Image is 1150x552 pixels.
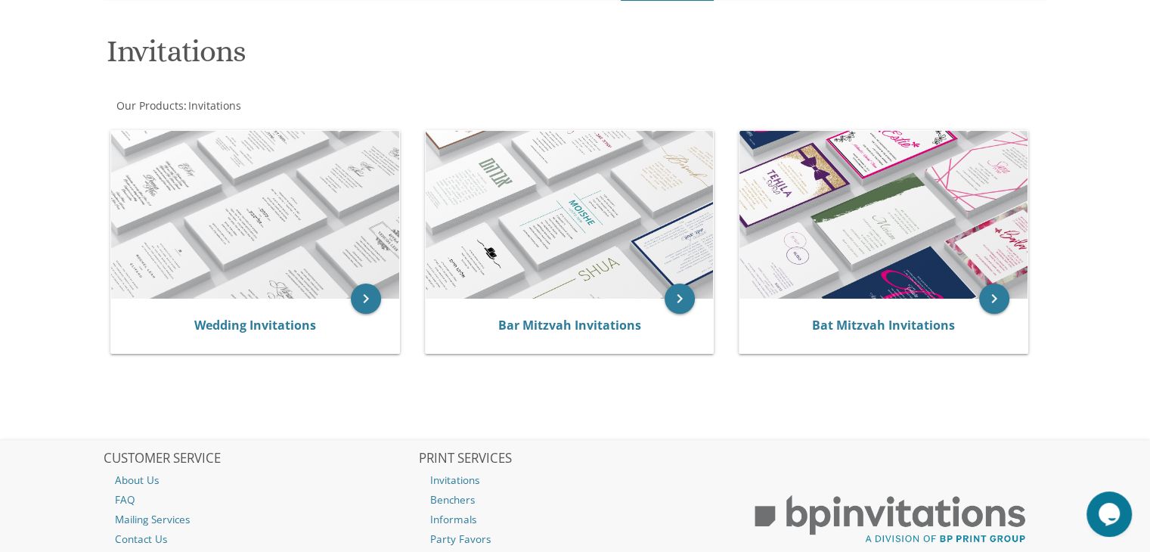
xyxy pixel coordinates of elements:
[194,317,316,333] a: Wedding Invitations
[419,470,732,490] a: Invitations
[111,131,399,299] img: Wedding Invitations
[979,284,1009,314] a: keyboard_arrow_right
[351,284,381,314] a: keyboard_arrow_right
[419,451,732,467] h2: PRINT SERVICES
[104,98,575,113] div: :
[739,131,1028,299] img: Bat Mitzvah Invitations
[115,98,184,113] a: Our Products
[812,317,955,333] a: Bat Mitzvah Invitations
[419,510,732,529] a: Informals
[104,470,417,490] a: About Us
[1086,492,1135,537] iframe: chat widget
[188,98,241,113] span: Invitations
[104,490,417,510] a: FAQ
[107,35,724,79] h1: Invitations
[104,451,417,467] h2: CUSTOMER SERVICE
[665,284,695,314] a: keyboard_arrow_right
[187,98,241,113] a: Invitations
[426,131,714,299] img: Bar Mitzvah Invitations
[419,529,732,549] a: Party Favors
[104,529,417,549] a: Contact Us
[104,510,417,529] a: Mailing Services
[419,490,732,510] a: Benchers
[498,317,640,333] a: Bar Mitzvah Invitations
